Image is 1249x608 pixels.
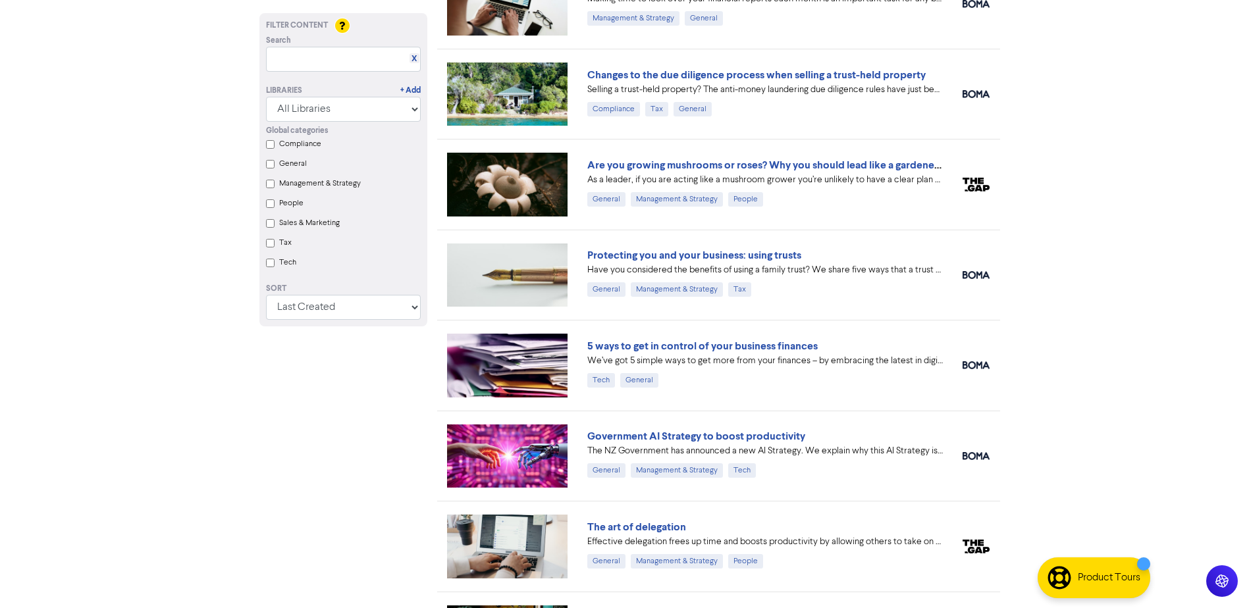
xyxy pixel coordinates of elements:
[400,85,421,97] a: + Add
[587,444,943,458] div: The NZ Government has announced a new AI Strategy. We explain why this AI Strategy is needed and ...
[963,452,990,460] img: boma
[587,263,943,277] div: Have you considered the benefits of using a family trust? We share five ways that a trust can hel...
[631,554,723,569] div: Management & Strategy
[963,540,990,554] img: thegap
[587,282,625,297] div: General
[412,54,417,64] a: X
[266,85,302,97] div: Libraries
[645,102,668,116] div: Tax
[587,68,926,82] a: Changes to the due diligence process when selling a trust-held property
[620,373,658,388] div: General
[728,554,763,569] div: People
[631,192,723,207] div: Management & Strategy
[279,237,292,249] label: Tax
[279,178,361,190] label: Management & Strategy
[266,20,421,32] div: Filter Content
[587,373,615,388] div: Tech
[631,282,723,297] div: Management & Strategy
[587,340,818,353] a: 5 ways to get in control of your business finances
[587,430,805,443] a: Government AI Strategy to boost productivity
[631,463,723,478] div: Management & Strategy
[279,197,304,209] label: People
[674,102,712,116] div: General
[728,282,751,297] div: Tax
[963,361,990,369] img: boma_accounting
[728,463,756,478] div: Tech
[587,83,943,97] div: Selling a trust-held property? The anti-money laundering due diligence rules have just been simpl...
[279,138,321,150] label: Compliance
[587,463,625,478] div: General
[587,554,625,569] div: General
[587,535,943,549] div: Effective delegation frees up time and boosts productivity by allowing others to take on tasks. A...
[963,90,990,98] img: boma
[587,173,943,187] div: As a leader, if you are acting like a mushroom grower you’re unlikely to have a clear plan yourse...
[963,178,990,192] img: thegap
[279,158,307,170] label: General
[266,283,421,295] div: Sort
[685,11,723,26] div: General
[279,217,340,229] label: Sales & Marketing
[587,192,625,207] div: General
[1084,466,1249,608] iframe: Chat Widget
[587,249,801,262] a: Protecting you and your business: using trusts
[266,125,421,137] div: Global categories
[587,354,943,368] div: We’ve got 5 simple ways to get more from your finances – by embracing the latest in digital accou...
[728,192,763,207] div: People
[963,271,990,279] img: boma
[279,257,296,268] label: Tech
[587,102,640,116] div: Compliance
[587,159,1003,172] a: Are you growing mushrooms or roses? Why you should lead like a gardener, not a grower
[587,11,679,26] div: Management & Strategy
[266,35,291,47] span: Search
[587,520,686,534] a: The art of delegation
